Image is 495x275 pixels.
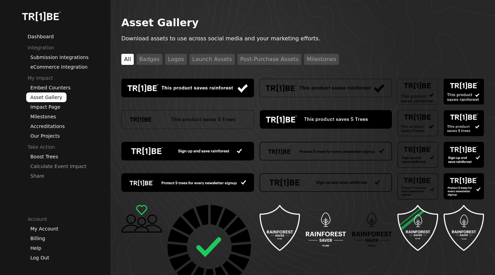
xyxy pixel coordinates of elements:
a: Share [30,173,44,179]
a: Submission Integrations [30,55,89,60]
a: Asset Gallery [26,92,67,102]
a: Accreditations [30,124,65,129]
button: Badges [137,54,162,65]
h1: Asset Gallery [121,17,484,29]
p: My Impact [28,75,110,81]
button: Log Out [30,254,49,261]
a: Boost Trees [30,154,58,159]
button: Milestones [304,54,339,65]
button: All [121,54,134,65]
p: Take Action [28,144,110,150]
a: Our Projects [30,133,60,139]
button: Logos [165,54,187,65]
a: Milestones [30,114,56,119]
button: Launch Assets [190,54,235,65]
a: eCommerce Integration [30,64,88,70]
p: Integration [28,44,110,51]
a: My Account [30,226,58,232]
a: Impact Page [30,104,60,110]
button: Help [30,245,41,252]
a: Embed Counters [30,85,71,90]
a: Calculate Event Impact [30,164,87,169]
p: Account [28,216,110,223]
p: Download assets to use across social media and your marketing efforts. [121,35,484,43]
a: Dashboard [28,34,54,39]
button: Post-Purchase Assets [238,54,301,65]
a: Billing [30,236,45,241]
